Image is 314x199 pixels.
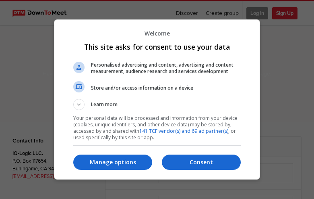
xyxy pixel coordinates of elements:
[73,42,241,52] h1: This site asks for consent to use your data
[73,29,241,37] p: Welcome
[91,85,241,91] span: Store and/or access information on a device
[91,62,241,75] span: Personalised advertising and content, advertising and content measurement, audience research and ...
[73,99,241,110] button: Learn more
[162,158,241,166] p: Consent
[73,155,152,170] button: Manage options
[139,128,228,134] a: 141 TCF vendor(s) and 69 ad partner(s)
[54,19,260,179] div: This site asks for consent to use your data
[162,155,241,170] button: Consent
[73,115,241,141] p: Your personal data will be processed and information from your device (cookies, unique identifier...
[91,101,118,110] span: Learn more
[73,158,152,166] p: Manage options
